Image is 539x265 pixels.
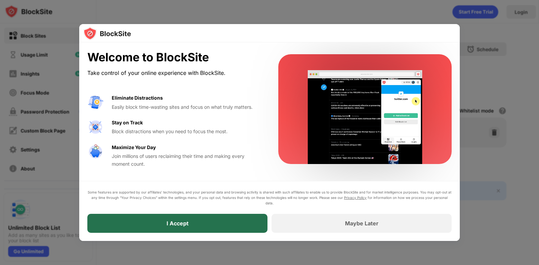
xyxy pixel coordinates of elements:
[345,220,379,227] div: Maybe Later
[167,220,189,227] div: I Accept
[112,103,262,111] div: Easily block time-wasting sites and focus on what truly matters.
[87,189,452,206] div: Some features are supported by our affiliates’ technologies, and your personal data and browsing ...
[87,119,104,135] img: value-focus.svg
[344,196,367,200] a: Privacy Policy
[112,144,156,151] div: Maximize Your Day
[112,152,262,168] div: Join millions of users reclaiming their time and making every moment count.
[87,50,262,64] div: Welcome to BlockSite
[87,144,104,160] img: value-safe-time.svg
[112,119,143,126] div: Stay on Track
[87,94,104,110] img: value-avoid-distractions.svg
[112,128,262,135] div: Block distractions when you need to focus the most.
[87,68,262,78] div: Take control of your online experience with BlockSite.
[112,94,163,102] div: Eliminate Distractions
[83,27,131,40] img: logo-blocksite.svg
